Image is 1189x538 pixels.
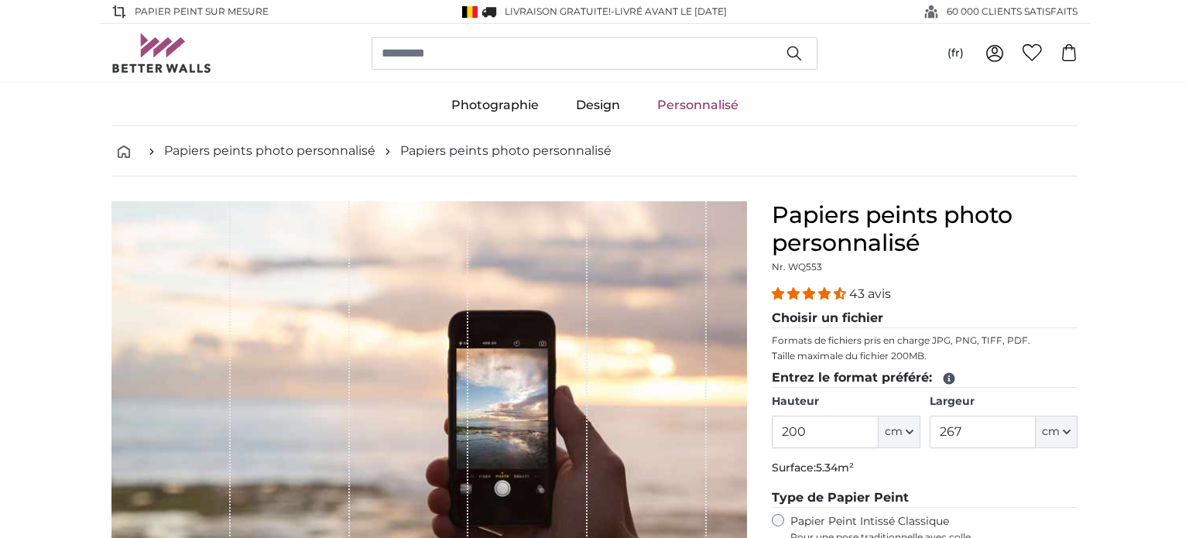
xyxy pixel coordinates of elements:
[772,488,1078,508] legend: Type de Papier Peint
[772,334,1078,347] p: Formats de fichiers pris en charge JPG, PNG, TIFF, PDF.
[879,416,920,448] button: cm
[1036,416,1078,448] button: cm
[947,5,1078,19] span: 60 000 CLIENTS SATISFAITS
[772,350,1078,362] p: Taille maximale du fichier 200MB.
[772,394,920,409] label: Hauteur
[164,142,375,160] a: Papiers peints photo personnalisé
[557,85,639,125] a: Design
[772,368,1078,388] legend: Entrez le format préféré:
[772,309,1078,328] legend: Choisir un fichier
[462,6,478,18] img: Belgique
[816,461,854,475] span: 5.34m²
[930,394,1078,409] label: Largeur
[772,461,1078,476] p: Surface:
[639,85,757,125] a: Personnalisé
[772,286,849,301] span: 4.40 stars
[849,286,891,301] span: 43 avis
[111,126,1078,176] nav: breadcrumbs
[885,424,903,440] span: cm
[615,5,727,17] span: Livré avant le [DATE]
[135,5,269,19] span: Papier peint sur mesure
[1042,424,1060,440] span: cm
[772,261,822,272] span: Nr. WQ553
[505,5,611,17] span: Livraison GRATUITE!
[935,39,976,67] button: (fr)
[111,33,212,73] img: Betterwalls
[433,85,557,125] a: Photographie
[611,5,727,17] span: -
[772,201,1078,257] h1: Papiers peints photo personnalisé
[400,142,612,160] a: Papiers peints photo personnalisé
